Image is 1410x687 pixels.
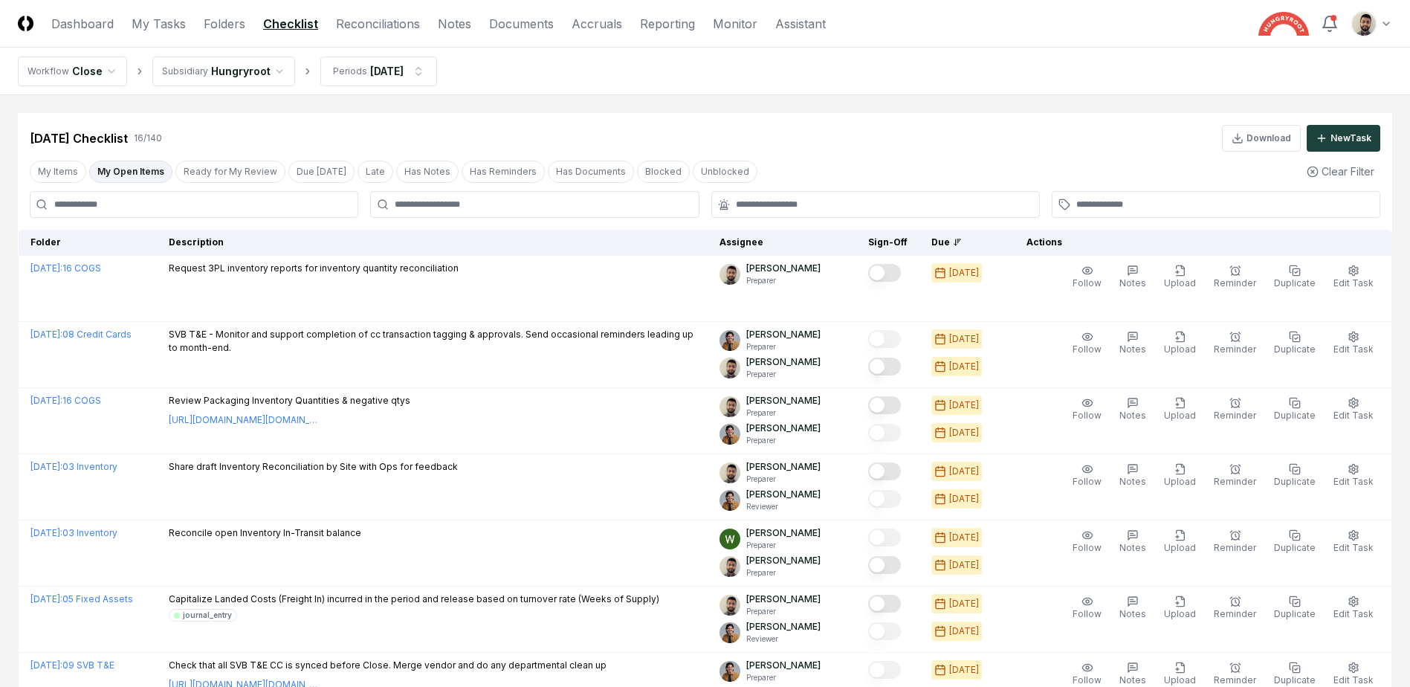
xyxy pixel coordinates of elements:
[1330,394,1377,425] button: Edit Task
[746,620,821,633] p: [PERSON_NAME]
[746,460,821,474] p: [PERSON_NAME]
[1073,674,1102,686] span: Follow
[1211,262,1259,293] button: Reminder
[1330,526,1377,558] button: Edit Task
[1274,277,1316,288] span: Duplicate
[1333,410,1374,421] span: Edit Task
[868,358,901,375] button: Mark complete
[746,394,821,407] p: [PERSON_NAME]
[548,161,634,183] button: Has Documents
[1116,526,1149,558] button: Notes
[1070,593,1105,624] button: Follow
[1274,608,1316,619] span: Duplicate
[288,161,355,183] button: Due Today
[1070,262,1105,293] button: Follow
[746,341,821,352] p: Preparer
[719,661,740,682] img: ACg8ocIj8Ed1971QfF93IUVvJX6lPm3y0CRToLvfAg4p8TYQk6NAZIo=s96-c
[746,488,821,501] p: [PERSON_NAME]
[157,230,708,256] th: Description
[1161,460,1199,491] button: Upload
[719,396,740,417] img: d09822cc-9b6d-4858-8d66-9570c114c672_214030b4-299a-48fd-ad93-fc7c7aef54c6.png
[708,230,856,256] th: Assignee
[169,659,607,672] p: Check that all SVB T&E CC is synced before Close. Merge vendor and do any departmental clean up
[949,465,979,478] div: [DATE]
[949,332,979,346] div: [DATE]
[637,161,690,183] button: Blocked
[1271,593,1319,624] button: Duplicate
[175,161,285,183] button: Ready for My Review
[746,606,821,617] p: Preparer
[868,424,901,442] button: Mark complete
[132,15,186,33] a: My Tasks
[1119,608,1146,619] span: Notes
[396,161,459,183] button: Has Notes
[949,597,979,610] div: [DATE]
[1271,394,1319,425] button: Duplicate
[746,526,821,540] p: [PERSON_NAME]
[1333,608,1374,619] span: Edit Task
[169,394,410,407] p: Review Packaging Inventory Quantities & negative qtys
[30,527,117,538] a: [DATE]:03 Inventory
[719,622,740,643] img: ACg8ocIj8Ed1971QfF93IUVvJX6lPm3y0CRToLvfAg4p8TYQk6NAZIo=s96-c
[1214,542,1256,553] span: Reminder
[719,490,740,511] img: ACg8ocIj8Ed1971QfF93IUVvJX6lPm3y0CRToLvfAg4p8TYQk6NAZIo=s96-c
[1116,394,1149,425] button: Notes
[333,65,367,78] div: Periods
[204,15,245,33] a: Folders
[868,490,901,508] button: Mark complete
[1333,277,1374,288] span: Edit Task
[1161,328,1199,359] button: Upload
[1214,674,1256,686] span: Reminder
[640,15,695,33] a: Reporting
[1116,460,1149,491] button: Notes
[949,558,979,572] div: [DATE]
[931,236,991,249] div: Due
[30,659,62,671] span: [DATE] :
[1164,277,1196,288] span: Upload
[719,462,740,483] img: d09822cc-9b6d-4858-8d66-9570c114c672_214030b4-299a-48fd-ad93-fc7c7aef54c6.png
[1211,593,1259,624] button: Reminder
[1211,394,1259,425] button: Reminder
[949,531,979,544] div: [DATE]
[1070,460,1105,491] button: Follow
[30,129,128,147] div: [DATE] Checklist
[949,625,979,638] div: [DATE]
[746,672,821,683] p: Preparer
[1070,328,1105,359] button: Follow
[746,540,821,551] p: Preparer
[358,161,393,183] button: Late
[719,595,740,616] img: d09822cc-9b6d-4858-8d66-9570c114c672_214030b4-299a-48fd-ad93-fc7c7aef54c6.png
[693,161,757,183] button: Unblocked
[1214,277,1256,288] span: Reminder
[1164,608,1196,619] span: Upload
[1271,328,1319,359] button: Duplicate
[1274,476,1316,487] span: Duplicate
[746,275,821,286] p: Preparer
[1330,262,1377,293] button: Edit Task
[169,526,361,540] p: Reconcile open Inventory In-Transit balance
[30,527,62,538] span: [DATE] :
[30,262,101,274] a: [DATE]:16 COGS
[169,593,659,606] p: Capitalize Landed Costs (Freight In) incurred in the period and release based on turnover rate (W...
[775,15,826,33] a: Assistant
[868,330,901,348] button: Mark complete
[1164,674,1196,686] span: Upload
[868,462,901,480] button: Mark complete
[30,161,86,183] button: My Items
[949,492,979,506] div: [DATE]
[1119,277,1146,288] span: Notes
[1119,410,1146,421] span: Notes
[1214,476,1256,487] span: Reminder
[1119,674,1146,686] span: Notes
[746,474,821,485] p: Preparer
[30,659,114,671] a: [DATE]:09 SVB T&E
[30,593,62,604] span: [DATE] :
[28,65,69,78] div: Workflow
[1073,542,1102,553] span: Follow
[746,407,821,419] p: Preparer
[1333,476,1374,487] span: Edit Task
[30,461,62,472] span: [DATE] :
[713,15,757,33] a: Monitor
[1333,542,1374,553] span: Edit Task
[169,262,459,275] p: Request 3PL inventory reports for inventory quantity reconciliation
